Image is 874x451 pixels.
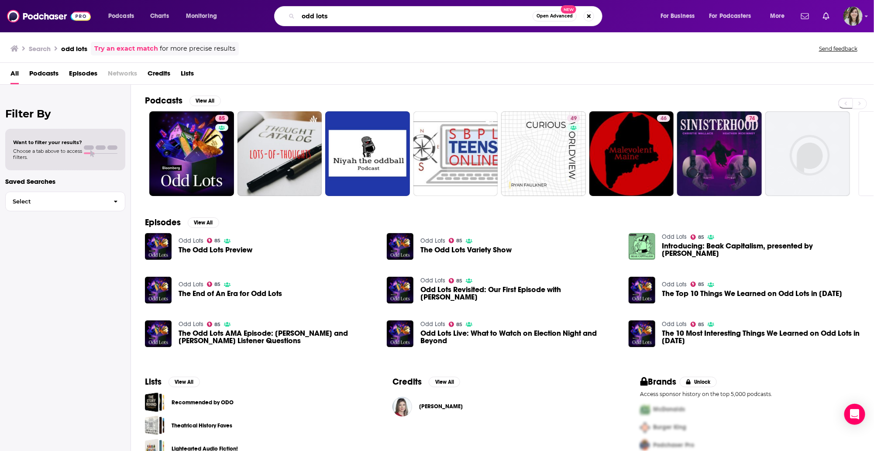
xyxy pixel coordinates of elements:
[179,330,376,344] a: The Odd Lots AMA Episode: Tracy and Joe Answer Listener Questions
[662,290,843,297] a: The Top 10 Things We Learned on Odd Lots in 2023
[180,9,228,23] button: open menu
[843,7,863,26] span: Logged in as devinandrade
[764,9,796,23] button: open menu
[214,323,220,327] span: 85
[145,320,172,347] img: The Odd Lots AMA Episode: Tracy and Joe Answer Listener Questions
[179,246,252,254] a: The Odd Lots Preview
[145,376,200,387] a: ListsView All
[145,392,165,412] a: Recommended by ODO
[108,66,137,84] span: Networks
[844,404,865,425] div: Open Intercom Messenger
[420,286,618,301] a: Odd Lots Revisited: Our First Episode with Tom Keene
[145,9,174,23] a: Charts
[589,111,674,196] a: 46
[677,111,762,196] a: 74
[392,397,412,417] img: Tracy Alloway
[680,377,717,387] button: Unlock
[169,377,200,387] button: View All
[629,320,655,347] img: The 10 Most Interesting Things We Learned on Odd Lots in 2024
[561,5,577,14] span: New
[172,398,234,407] a: Recommended by ODO
[770,10,785,22] span: More
[662,290,843,297] span: The Top 10 Things We Learned on Odd Lots in [DATE]
[145,95,182,106] h2: Podcasts
[160,44,235,54] span: for more precise results
[420,320,445,328] a: Odd Lots
[188,217,219,228] button: View All
[102,9,145,23] button: open menu
[533,11,577,21] button: Open AdvancedNew
[571,114,577,123] span: 49
[10,66,19,84] span: All
[207,238,221,243] a: 85
[69,66,97,84] a: Episodes
[661,114,667,123] span: 46
[387,320,413,347] img: Odd Lots Live: What to Watch on Election Night and Beyond
[392,376,422,387] h2: Credits
[214,282,220,286] span: 85
[145,277,172,303] img: The End of An Era for Odd Lots
[219,114,225,123] span: 85
[662,330,860,344] a: The 10 Most Interesting Things We Learned on Odd Lots in 2024
[61,45,87,53] h3: odd lots
[186,10,217,22] span: Monitoring
[6,199,107,204] span: Select
[661,10,695,22] span: For Business
[637,419,654,437] img: Second Pro Logo
[637,401,654,419] img: First Pro Logo
[420,246,512,254] a: The Odd Lots Variety Show
[843,7,863,26] button: Show profile menu
[149,111,234,196] a: 85
[798,9,812,24] a: Show notifications dropdown
[419,403,463,410] a: Tracy Alloway
[629,277,655,303] a: The Top 10 Things We Learned on Odd Lots in 2023
[420,330,618,344] a: Odd Lots Live: What to Watch on Election Night and Beyond
[179,290,282,297] a: The End of An Era for Odd Lots
[654,442,695,449] span: Podchaser Pro
[456,279,462,283] span: 85
[387,277,413,303] img: Odd Lots Revisited: Our First Episode with Tom Keene
[746,115,758,122] a: 74
[819,9,833,24] a: Show notifications dropdown
[662,242,860,257] a: Introducing: Beak Capitalism, presented by Odd Lots
[449,322,463,327] a: 85
[654,406,685,413] span: McDonalds
[172,421,232,430] a: Theatrical History Faves
[207,282,221,287] a: 85
[662,281,687,288] a: Odd Lots
[662,330,860,344] span: The 10 Most Interesting Things We Learned on Odd Lots in [DATE]
[298,9,533,23] input: Search podcasts, credits, & more...
[419,403,463,410] span: [PERSON_NAME]
[816,45,860,52] button: Send feedback
[629,233,655,260] img: Introducing: Beak Capitalism, presented by Odd Lots
[13,139,82,145] span: Want to filter your results?
[501,111,586,196] a: 49
[704,9,764,23] button: open menu
[691,322,705,327] a: 85
[456,323,462,327] span: 85
[392,392,612,420] button: Tracy AllowayTracy Alloway
[429,377,460,387] button: View All
[420,237,445,244] a: Odd Lots
[749,114,755,123] span: 74
[7,8,91,24] img: Podchaser - Follow, Share and Rate Podcasts
[189,96,221,106] button: View All
[145,217,219,228] a: EpisodesView All
[145,416,165,435] a: Theatrical History Faves
[29,66,58,84] span: Podcasts
[145,233,172,260] img: The Odd Lots Preview
[420,286,618,301] span: Odd Lots Revisited: Our First Episode with [PERSON_NAME]
[179,281,203,288] a: Odd Lots
[709,10,751,22] span: For Podcasters
[640,391,860,397] p: Access sponsor history on the top 5,000 podcasts.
